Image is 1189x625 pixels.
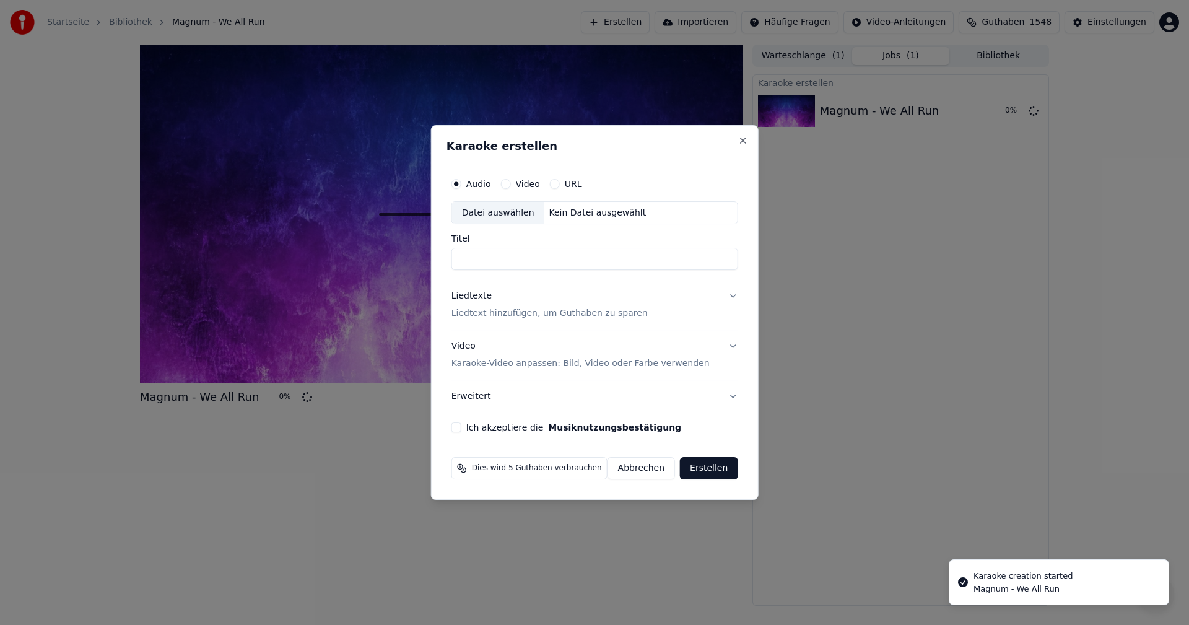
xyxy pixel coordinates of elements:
[451,308,648,320] p: Liedtext hinzufügen, um Guthaben zu sparen
[466,423,681,432] label: Ich akzeptiere die
[451,380,738,413] button: Erweitert
[608,457,675,479] button: Abbrechen
[446,141,743,152] h2: Karaoke erstellen
[451,291,492,303] div: Liedtexte
[544,207,651,219] div: Kein Datei ausgewählt
[466,180,491,188] label: Audio
[451,331,738,380] button: VideoKaraoke-Video anpassen: Bild, Video oder Farbe verwenden
[680,457,738,479] button: Erstellen
[472,463,602,473] span: Dies wird 5 Guthaben verbrauchen
[515,180,539,188] label: Video
[451,281,738,330] button: LiedtexteLiedtext hinzufügen, um Guthaben zu sparen
[452,202,544,224] div: Datei auswählen
[451,235,738,243] label: Titel
[548,423,681,432] button: Ich akzeptiere die
[565,180,582,188] label: URL
[451,357,710,370] p: Karaoke-Video anpassen: Bild, Video oder Farbe verwenden
[451,341,710,370] div: Video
